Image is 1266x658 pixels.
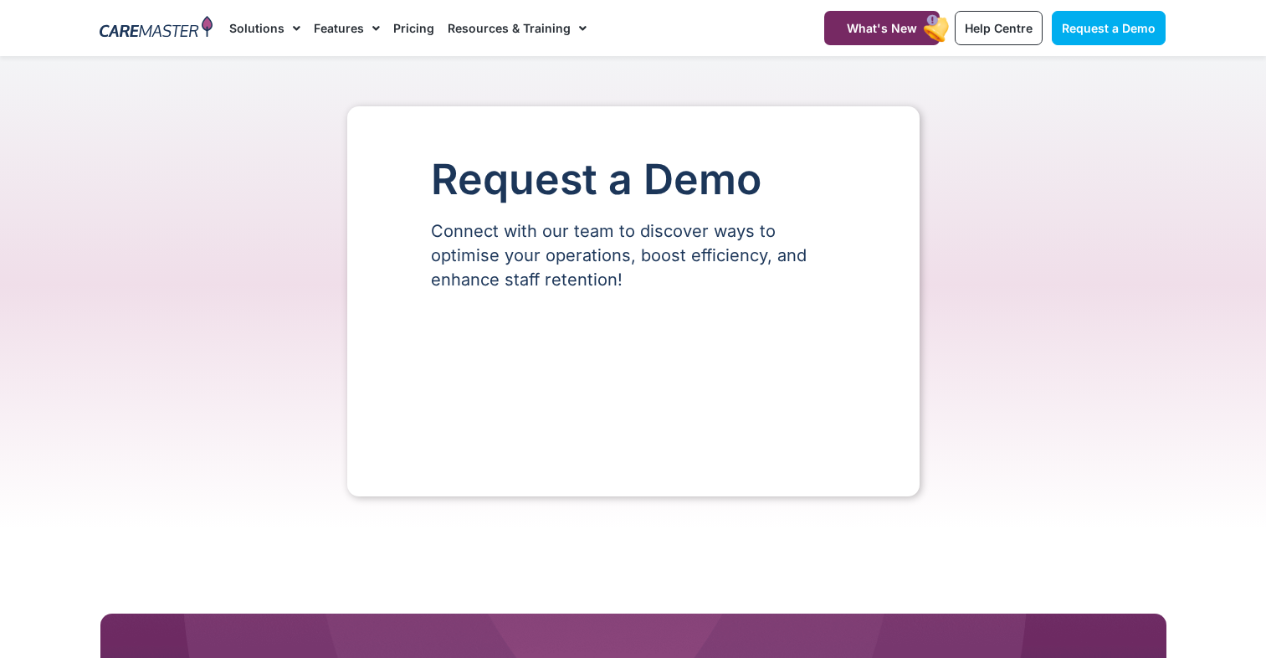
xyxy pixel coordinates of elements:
a: What's New [824,11,940,45]
iframe: Form 0 [431,321,836,446]
span: Help Centre [965,21,1033,35]
a: Help Centre [955,11,1043,45]
a: Request a Demo [1052,11,1166,45]
p: Connect with our team to discover ways to optimise your operations, boost efficiency, and enhance... [431,219,836,292]
img: CareMaster Logo [100,16,213,41]
span: Request a Demo [1062,21,1156,35]
span: What's New [847,21,917,35]
h1: Request a Demo [431,157,836,203]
